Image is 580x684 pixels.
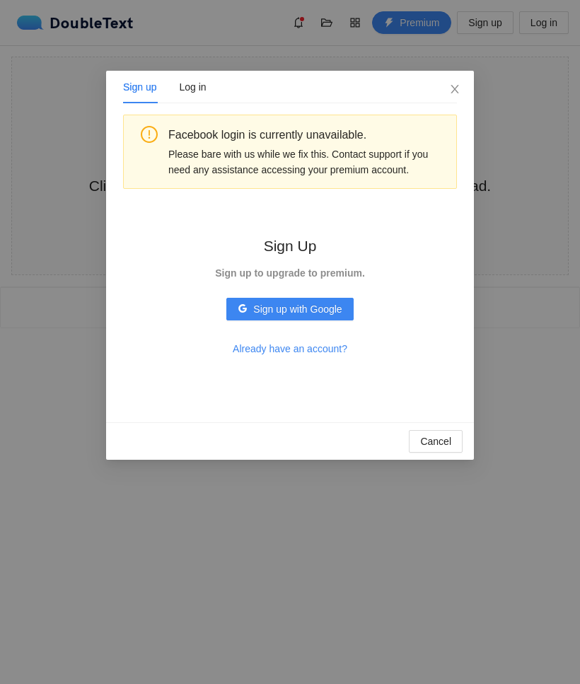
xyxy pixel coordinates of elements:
div: Log in [179,79,206,95]
button: googleSign up with Google [226,298,353,320]
span: exclamation-circle [141,126,158,143]
div: Please bare with us while we fix this. Contact support if you need any assistance accessing your ... [168,146,446,178]
span: Cancel [420,434,451,449]
button: Close [436,71,474,109]
strong: Sign up to upgrade to premium. [215,267,365,279]
span: Sign up with Google [253,301,342,317]
span: close [449,83,460,95]
span: google [238,303,248,315]
button: Cancel [409,430,463,453]
button: Already have an account? [221,337,359,360]
span: Already have an account? [233,341,347,357]
div: Facebook login is currently unavailable. [168,126,446,144]
div: Sign up [123,79,156,95]
h2: Sign Up [215,234,365,257]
